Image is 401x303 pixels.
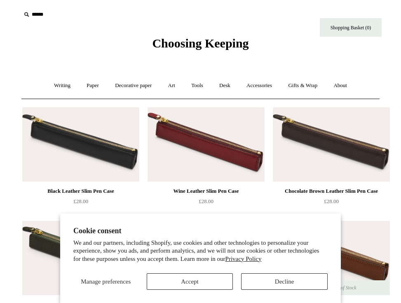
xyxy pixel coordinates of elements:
img: Black Leather Slim Pen Case [22,107,139,182]
div: Black Leather Slim Pen Case [24,186,137,196]
p: We and our partners, including Shopify, use cookies and other technologies to personalize your ex... [73,239,328,263]
img: Wine Leather Slim Pen Case [148,107,265,182]
span: £28.00 [324,198,339,204]
a: Shopping Basket (0) [320,18,382,37]
a: Accessories [239,75,279,97]
span: £28.00 [73,198,88,204]
a: Wine Leather Slim Pen Case £28.00 [148,186,265,220]
a: Art [161,75,183,97]
a: Decorative paper [108,75,159,97]
a: Desk [212,75,238,97]
a: About [326,75,354,97]
a: Privacy Policy [225,256,262,262]
a: Black Leather Slim Pen Case £28.00 [22,186,139,220]
img: Green Leather Slim Pen Case [22,221,139,295]
h2: Cookie consent [73,227,328,235]
a: Gifts & Wrap [281,75,325,97]
span: £28.00 [199,198,213,204]
a: Paper [79,75,106,97]
span: Choosing Keeping [152,36,249,50]
a: Black Leather Slim Pen Case Black Leather Slim Pen Case [22,107,139,182]
a: Wine Leather Slim Pen Case Wine Leather Slim Pen Case [148,107,265,182]
a: Chocolate Brown Leather Slim Pen Case £28.00 [273,186,390,220]
img: Chocolate Brown Leather Slim Pen Case [273,107,390,182]
a: Writing [47,75,78,97]
a: Choosing Keeping [152,43,249,49]
button: Accept [147,273,233,290]
div: Wine Leather Slim Pen Case [150,186,263,196]
a: Chocolate Brown Leather Slim Pen Case Chocolate Brown Leather Slim Pen Case [273,107,390,182]
button: Manage preferences [73,273,138,290]
a: Green Leather Slim Pen Case Green Leather Slim Pen Case [22,221,139,295]
a: Tools [184,75,211,97]
span: Manage preferences [81,278,131,285]
div: Chocolate Brown Leather Slim Pen Case [275,186,388,196]
button: Decline [241,273,328,290]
